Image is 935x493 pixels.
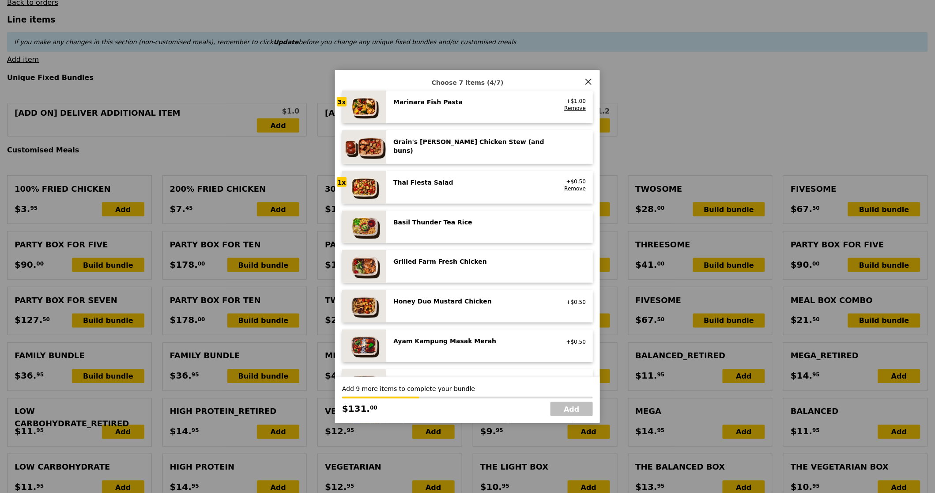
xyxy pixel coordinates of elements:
[393,178,552,187] div: Thai Fiesta Salad
[342,91,386,123] img: daily_normal_Marinara_Fish_Pasta__Horizontal_.jpg
[393,257,552,266] div: Grilled Farm Fresh Chicken
[342,369,386,402] img: daily_normal_Mentai-Mayonnaise-Aburi-Salmon-HORZ.jpg
[342,250,386,283] img: daily_normal_HORZ-Grilled-Farm-Fresh-Chicken.jpg
[564,105,586,111] a: Remove
[562,338,586,345] div: +$0.50
[393,218,552,227] div: Basil Thunder Tea Rice
[562,299,586,306] div: +$0.50
[342,78,593,87] div: Choose 7 items (4/7)
[342,290,386,322] img: daily_normal_Honey_Duo_Mustard_Chicken__Horizontal_.jpg
[393,337,552,345] div: Ayam Kampung Masak Merah
[337,97,347,106] div: 3x
[564,186,586,192] a: Remove
[562,178,586,185] div: +$0.50
[393,98,552,106] div: Marinara Fish Pasta
[342,171,386,204] img: daily_normal_Thai_Fiesta_Salad__Horizontal_.jpg
[342,384,593,393] div: Add 9 more items to complete your bundle
[342,130,386,164] img: daily_normal_Grains-Curry-Chicken-Stew-HORZ.jpg
[342,211,386,243] img: daily_normal_HORZ-Basil-Thunder-Tea-Rice.jpg
[342,330,386,362] img: daily_normal_Ayam_Kampung_Masak_Merah_Horizontal_.jpg
[393,137,552,155] div: Grain's [PERSON_NAME] Chicken Stew (and buns)
[562,98,586,105] div: +$1.00
[337,177,347,187] div: 1x
[393,376,552,385] div: Mentai Mayonnaise [PERSON_NAME]
[370,404,377,411] span: 00
[393,297,552,306] div: Honey Duo Mustard Chicken
[342,402,370,415] span: $131.
[550,402,593,416] a: Add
